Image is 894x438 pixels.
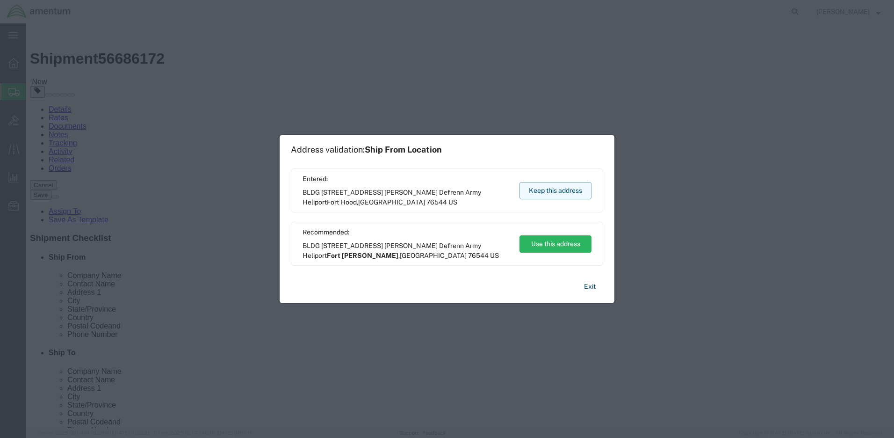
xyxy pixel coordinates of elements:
[291,145,442,155] h1: Address validation:
[519,235,591,253] button: Use this address
[490,252,499,259] span: US
[303,227,511,237] span: Recommended:
[303,174,511,184] span: Entered:
[448,198,457,206] span: US
[519,182,591,199] button: Keep this address
[358,198,425,206] span: [GEOGRAPHIC_DATA]
[327,252,398,259] span: Fort [PERSON_NAME]
[400,252,467,259] span: [GEOGRAPHIC_DATA]
[303,241,511,261] span: BLDG [STREET_ADDRESS] [PERSON_NAME] Defrenn Army Heliport ,
[303,188,511,207] span: BLDG [STREET_ADDRESS] [PERSON_NAME] Defrenn Army Heliport ,
[365,145,442,154] span: Ship From Location
[468,252,489,259] span: 76544
[327,198,357,206] span: Fort Hood
[426,198,447,206] span: 76544
[577,278,603,295] button: Exit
